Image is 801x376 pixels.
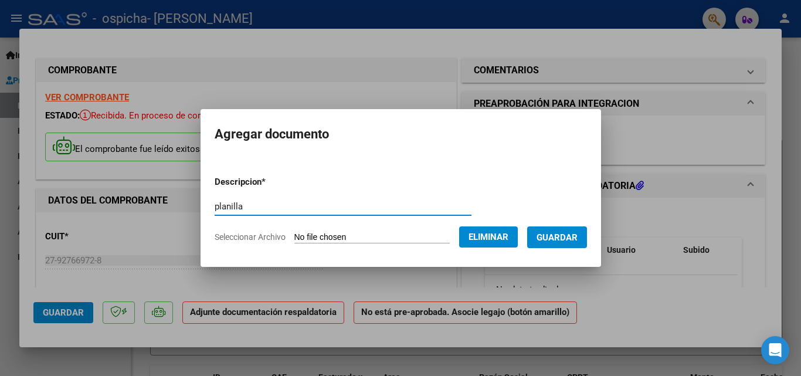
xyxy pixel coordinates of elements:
[459,226,518,248] button: Eliminar
[469,232,508,242] span: Eliminar
[215,232,286,242] span: Seleccionar Archivo
[761,336,789,364] div: Open Intercom Messenger
[537,232,578,243] span: Guardar
[527,226,587,248] button: Guardar
[215,123,587,145] h2: Agregar documento
[215,175,327,189] p: Descripcion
